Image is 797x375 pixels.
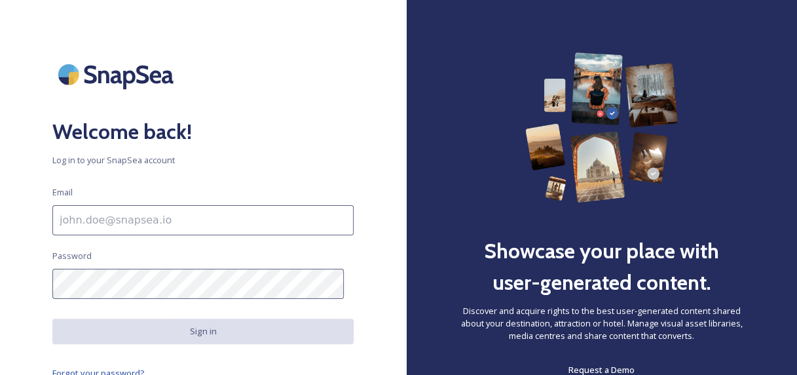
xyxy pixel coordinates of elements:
[52,186,73,199] span: Email
[52,205,354,235] input: john.doe@snapsea.io
[52,52,183,96] img: SnapSea Logo
[52,116,354,148] h2: Welcome back!
[52,250,92,262] span: Password
[458,235,745,298] h2: Showcase your place with user-generated content.
[52,154,354,167] span: Log in to your SnapSea account
[52,319,354,344] button: Sign in
[458,305,745,343] span: Discover and acquire rights to the best user-generated content shared about your destination, att...
[525,52,678,203] img: 63b42ca75bacad526042e722_Group%20154-p-800.png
